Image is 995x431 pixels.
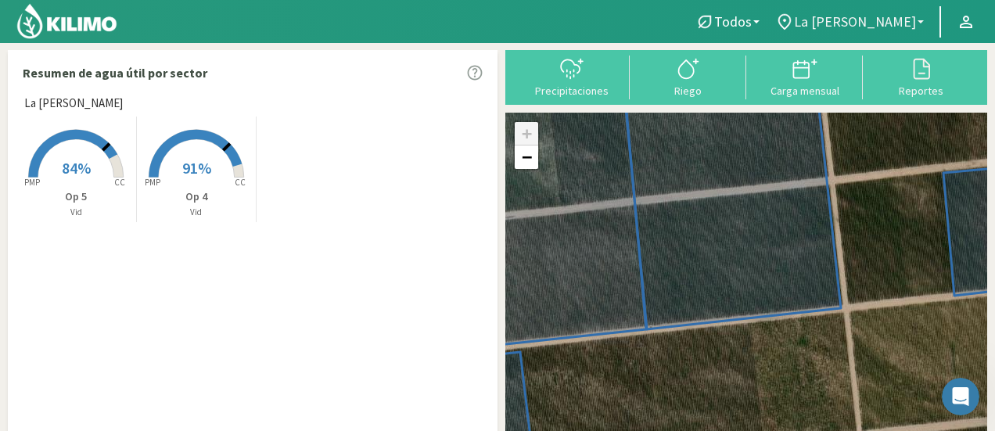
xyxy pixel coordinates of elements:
span: La [PERSON_NAME] [24,95,123,113]
p: Vid [16,206,136,219]
p: Op 4 [137,189,257,205]
tspan: PMP [145,177,160,188]
span: La [PERSON_NAME] [794,13,916,30]
button: Precipitaciones [513,56,630,97]
div: Carga mensual [751,85,858,96]
tspan: PMP [24,177,40,188]
span: Todos [714,13,752,30]
span: 84% [62,158,91,178]
p: Resumen de agua útil por sector [23,63,207,82]
button: Riego [630,56,746,97]
tspan: CC [235,177,246,188]
div: Riego [634,85,742,96]
img: Kilimo [16,2,118,40]
a: Zoom out [515,145,538,169]
a: Zoom in [515,122,538,145]
p: Op 5 [16,189,136,205]
button: Carga mensual [746,56,863,97]
div: Reportes [867,85,975,96]
p: Vid [137,206,257,219]
tspan: CC [115,177,126,188]
span: 91% [182,158,211,178]
div: Precipitaciones [518,85,625,96]
iframe: Intercom live chat [942,378,979,415]
button: Reportes [863,56,979,97]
